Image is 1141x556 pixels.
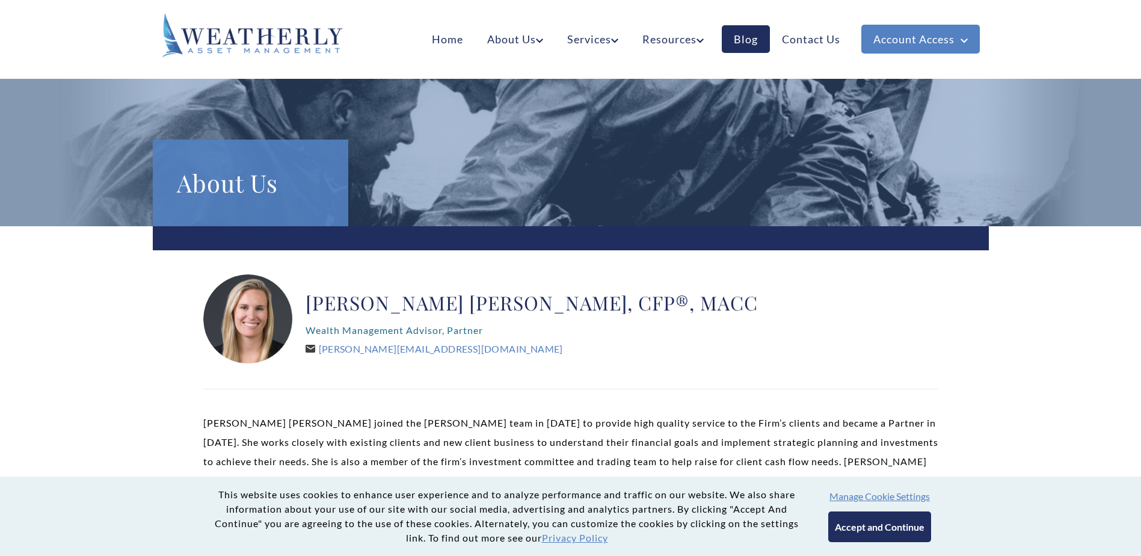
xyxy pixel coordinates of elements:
[770,25,852,53] a: Contact Us
[210,487,804,545] p: This website uses cookies to enhance user experience and to analyze performance and traffic on ou...
[420,25,475,53] a: Home
[630,25,716,53] a: Resources
[829,490,930,502] button: Manage Cookie Settings
[861,25,980,54] a: Account Access
[828,511,931,542] button: Accept and Continue
[203,413,938,490] p: [PERSON_NAME] [PERSON_NAME] joined the [PERSON_NAME] team in [DATE] to provide high quality servi...
[306,321,758,340] p: Wealth Management Advisor, Partner
[306,291,758,315] h2: [PERSON_NAME] [PERSON_NAME], CFP®, MACC
[177,164,324,202] h1: About Us
[555,25,630,53] a: Services
[722,25,770,53] a: Blog
[542,532,608,543] a: Privacy Policy
[306,343,563,354] a: [PERSON_NAME][EMAIL_ADDRESS][DOMAIN_NAME]
[162,13,342,58] img: Weatherly
[475,25,555,53] a: About Us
